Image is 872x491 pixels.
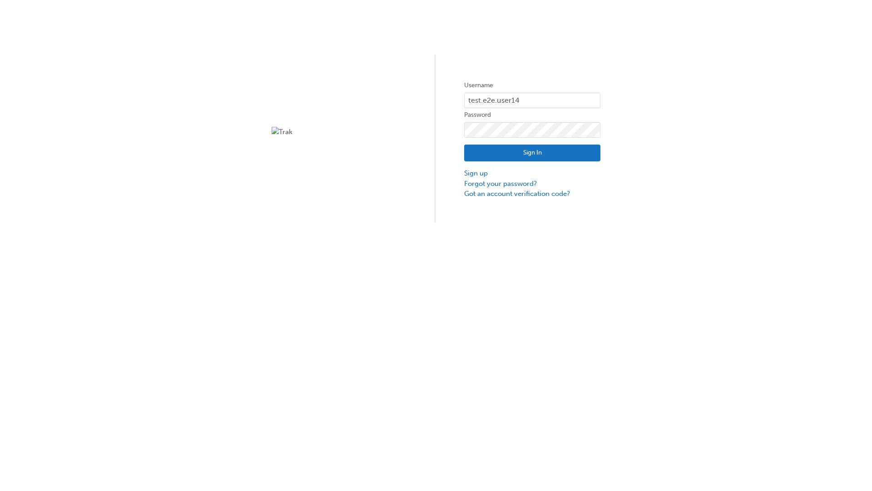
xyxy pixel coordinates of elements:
[272,127,408,137] img: Trak
[464,179,600,189] a: Forgot your password?
[464,80,600,91] label: Username
[464,145,600,162] button: Sign In
[464,93,600,108] input: Username
[464,110,600,120] label: Password
[464,189,600,199] a: Got an account verification code?
[464,168,600,179] a: Sign up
